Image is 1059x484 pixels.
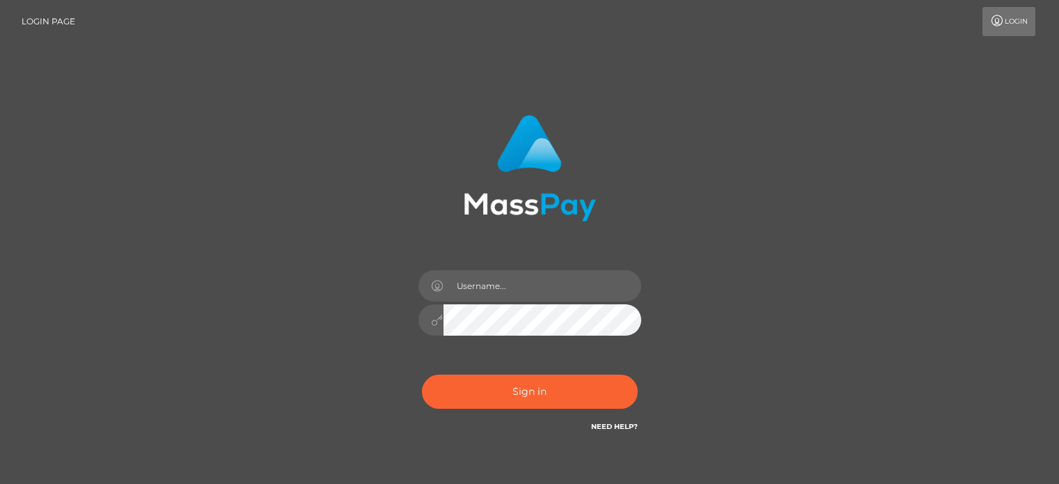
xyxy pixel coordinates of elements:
[444,270,641,302] input: Username...
[22,7,75,36] a: Login Page
[464,115,596,221] img: MassPay Login
[591,422,638,431] a: Need Help?
[982,7,1035,36] a: Login
[422,375,638,409] button: Sign in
